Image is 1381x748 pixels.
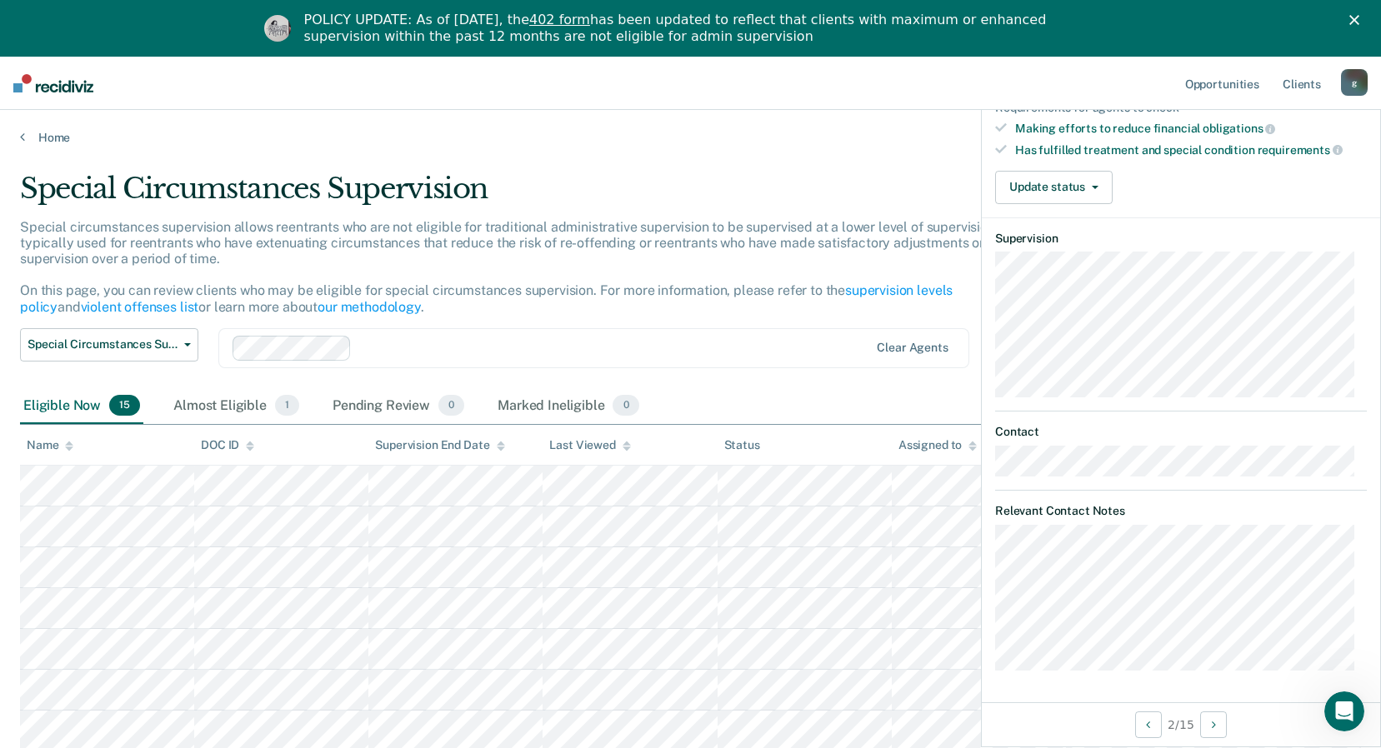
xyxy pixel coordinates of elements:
[27,438,73,452] div: Name
[20,282,953,314] a: supervision levels policy
[170,388,303,425] div: Almost Eligible
[1349,15,1366,25] div: Close
[1203,122,1275,135] span: obligations
[724,438,760,452] div: Status
[529,12,590,27] a: 402 form
[494,388,643,425] div: Marked Ineligible
[995,171,1113,204] button: Update status
[613,395,638,416] span: 0
[304,12,1091,45] div: POLICY UPDATE: As of [DATE], the has been updated to reflect that clients with maximum or enhance...
[438,395,464,416] span: 0
[329,388,468,425] div: Pending Review
[318,299,421,315] a: our methodology
[1341,69,1368,96] div: g
[109,395,140,416] span: 15
[28,337,178,352] span: Special Circumstances Supervision
[20,130,1361,145] a: Home
[995,504,1367,518] dt: Relevant Contact Notes
[1135,711,1162,738] button: Previous Opportunity
[20,388,143,425] div: Eligible Now
[995,232,1367,246] dt: Supervision
[20,219,1023,315] p: Special circumstances supervision allows reentrants who are not eligible for traditional administ...
[275,395,299,416] span: 1
[1258,143,1343,157] span: requirements
[1182,57,1263,110] a: Opportunities
[982,702,1380,746] div: 2 / 15
[13,74,93,92] img: Recidiviz
[898,438,977,452] div: Assigned to
[1324,691,1364,731] iframe: Intercom live chat
[1279,57,1324,110] a: Clients
[201,438,254,452] div: DOC ID
[1200,711,1227,738] button: Next Opportunity
[549,438,630,452] div: Last Viewed
[81,299,199,315] a: violent offenses list
[20,172,1056,219] div: Special Circumstances Supervision
[1015,121,1367,136] div: Making efforts to reduce financial
[877,341,948,355] div: Clear agents
[1015,142,1367,157] div: Has fulfilled treatment and special condition
[995,425,1367,439] dt: Contact
[264,15,291,42] img: Profile image for Kim
[375,438,504,452] div: Supervision End Date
